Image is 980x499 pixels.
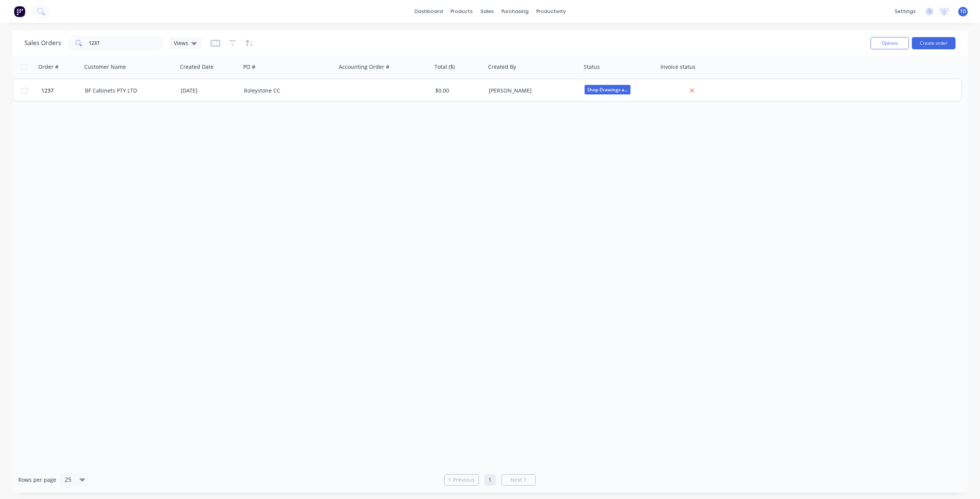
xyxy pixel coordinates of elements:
div: Total ($) [434,63,455,71]
div: products [447,6,477,17]
span: Rows per page [18,476,56,484]
div: Accounting Order # [339,63,389,71]
div: Customer Name [84,63,126,71]
span: 1237 [41,87,54,94]
div: purchasing [498,6,532,17]
div: [DATE] [181,87,238,94]
span: Shop Drawings a... [585,85,630,94]
div: [PERSON_NAME] [489,87,574,94]
div: Invoice status [660,63,696,71]
a: Page 1 is your current page [484,474,496,486]
span: TD [960,8,966,15]
div: Status [584,63,600,71]
div: Order # [38,63,59,71]
div: Created By [488,63,516,71]
input: Search... [89,36,163,51]
div: PO # [243,63,255,71]
h1: Sales Orders [24,39,61,47]
a: Next page [501,476,535,484]
div: settings [891,6,920,17]
a: Previous page [445,476,479,484]
button: Create order [912,37,955,49]
button: Options [871,37,909,49]
div: Created Date [180,63,214,71]
div: productivity [532,6,570,17]
ul: Pagination [441,474,539,486]
span: Previous [453,476,475,484]
div: BF Cabinets PTY LTD [85,87,170,94]
div: $0.00 [435,87,480,94]
div: sales [477,6,498,17]
span: Next [510,476,522,484]
div: Roleystone CC [244,87,329,94]
span: Views [174,39,188,47]
img: Factory [14,6,25,17]
a: dashboard [411,6,447,17]
button: 1237 [39,79,85,102]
